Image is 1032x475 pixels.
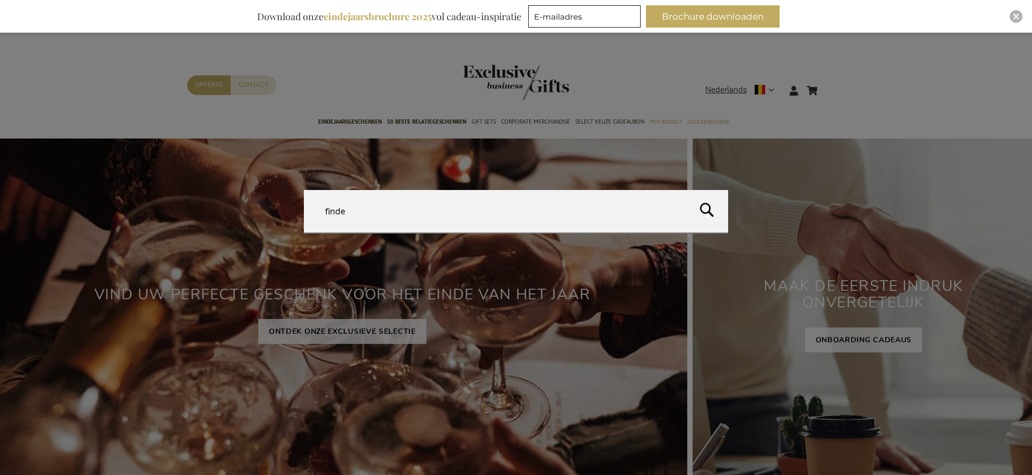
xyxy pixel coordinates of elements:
[304,190,728,232] input: Doorzoek de hele winkel
[646,5,780,28] button: Brochure downloaden
[528,5,641,28] input: E-mailadres
[528,5,644,31] form: marketing offers and promotions
[1010,10,1022,23] div: Close
[252,5,526,28] div: Download onze vol cadeau-inspiratie
[323,10,432,23] b: eindejaarsbrochure 2025
[1013,13,1019,20] img: Close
